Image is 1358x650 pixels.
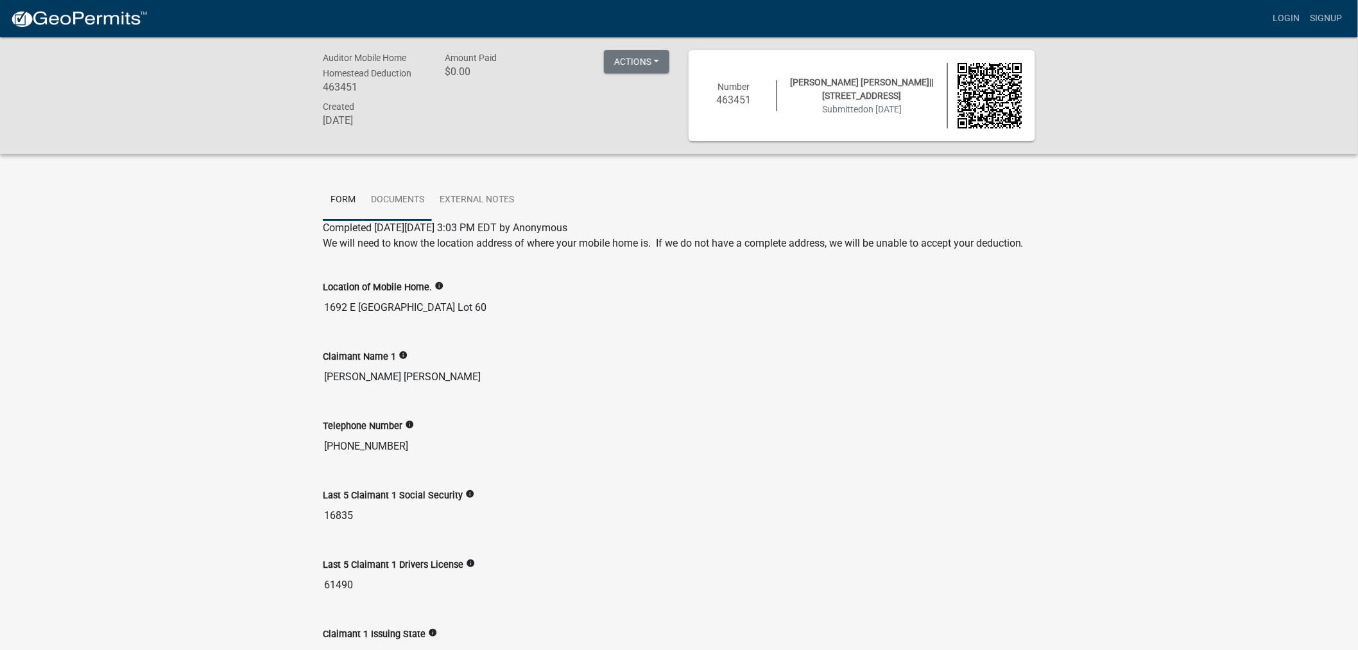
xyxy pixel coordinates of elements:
span: Completed [DATE][DATE] 3:03 PM EDT by Anonymous [323,222,567,234]
a: Form [323,180,363,221]
span: Submitted on [DATE] [822,104,902,114]
span: Number [718,82,750,92]
h6: 463451 [323,81,425,93]
label: Location of Mobile Home. [323,283,432,292]
span: Created [323,101,354,112]
label: Claimant Name 1 [323,353,396,362]
label: Last 5 Claimant 1 Social Security [323,491,463,500]
span: Amount Paid [445,53,497,63]
span: Auditor Mobile Home Homestead Deduction [323,53,411,78]
a: External Notes [432,180,522,221]
h6: [DATE] [323,114,425,127]
i: info [405,420,414,429]
span: [PERSON_NAME] [PERSON_NAME]||[STREET_ADDRESS] [791,77,934,101]
button: Actions [604,50,669,73]
label: Last 5 Claimant 1 Drivers License [323,561,463,570]
h6: 463451 [701,94,767,106]
p: We will need to know the location address of where your mobile home is. If we do not have a compl... [323,236,1035,251]
a: Signup [1305,6,1348,31]
img: QR code [958,63,1023,128]
a: Login [1268,6,1305,31]
label: Claimant 1 Issuing State [323,630,425,639]
i: info [466,559,475,568]
i: info [399,351,408,360]
i: info [465,489,474,498]
h6: $0.00 [445,66,547,78]
label: Telephone Number [323,422,402,431]
i: info [428,628,437,637]
a: Documents [363,180,432,221]
i: info [434,281,443,290]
